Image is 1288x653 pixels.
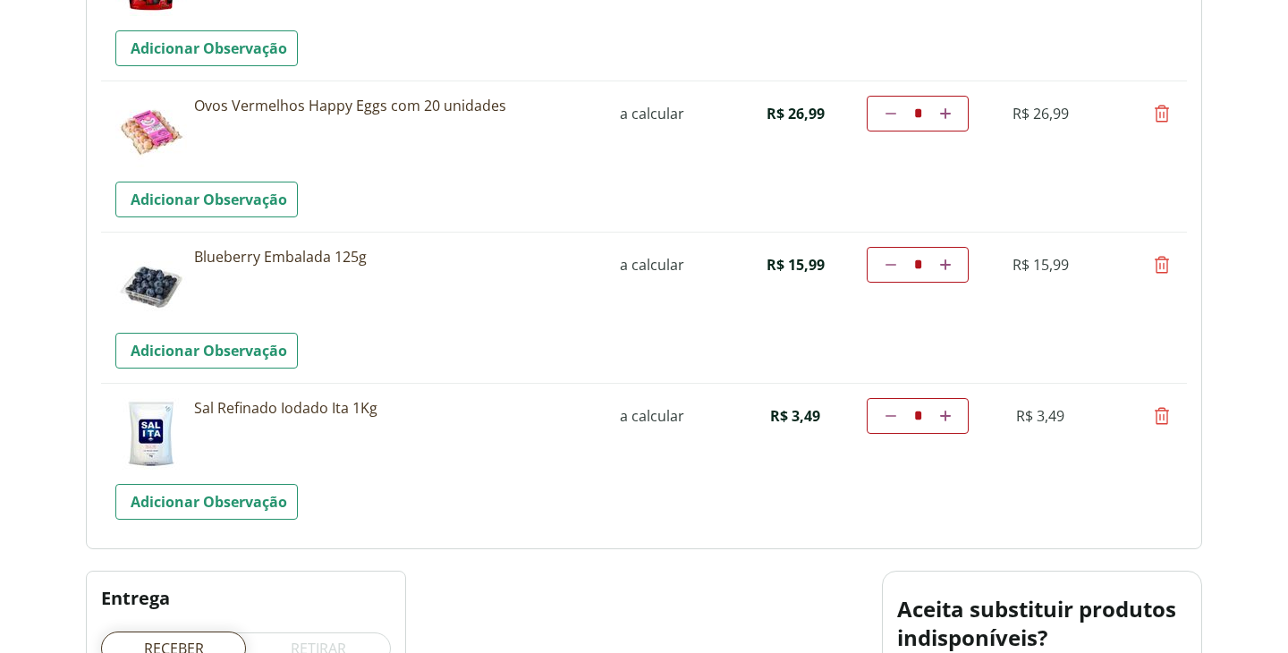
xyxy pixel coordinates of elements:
a: Blueberry Embalada 125g [194,247,588,267]
a: Adicionar Observação [115,484,298,520]
a: Ovos Vermelhos Happy Eggs com 20 unidades [194,96,588,115]
span: a calcular [620,406,684,426]
img: Ovos Vermelhos Happy Eggs com 20 unidades [115,96,187,167]
a: Adicionar Observação [115,182,298,217]
a: Sal Refinado Iodado Ita 1Kg [194,398,588,418]
span: a calcular [620,255,684,275]
span: R$ 26,99 [1013,104,1069,123]
span: R$ 3,49 [1016,406,1064,426]
h2: Entrega [101,586,391,610]
span: R$ 15,99 [1013,255,1069,275]
a: Adicionar Observação [115,30,298,66]
span: R$ 3,49 [770,406,820,426]
img: Blueberry Embalada 125g [115,247,187,318]
span: R$ 26,99 [767,104,825,123]
span: a calcular [620,104,684,123]
a: Adicionar Observação [115,333,298,369]
span: R$ 15,99 [767,255,825,275]
h2: Aceita substituir produtos indisponíveis? [897,595,1187,652]
img: Sal Refinado Iodado Ita 1Kg [115,398,187,470]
